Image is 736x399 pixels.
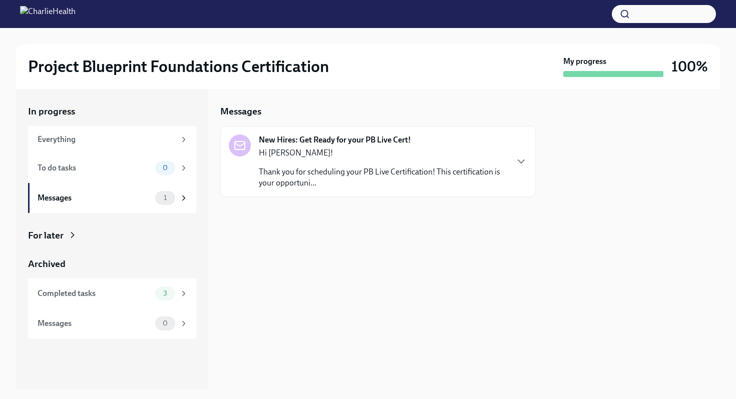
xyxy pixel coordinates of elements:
[20,6,76,22] img: CharlieHealth
[38,318,151,329] div: Messages
[38,288,151,299] div: Completed tasks
[220,105,261,118] h5: Messages
[157,164,174,171] span: 0
[28,56,329,76] h2: Project Blueprint Foundations Certification
[563,56,606,67] strong: My progress
[38,162,151,173] div: To do tasks
[28,257,196,270] a: Archived
[28,229,64,242] div: For later
[259,134,411,145] strong: New Hires: Get Ready for your PB Live Cert!
[157,319,174,327] span: 0
[28,183,196,213] a: Messages1
[28,278,196,308] a: Completed tasks3
[28,229,196,242] a: For later
[38,192,151,203] div: Messages
[28,153,196,183] a: To do tasks0
[28,105,196,118] a: In progress
[28,126,196,153] a: Everything
[259,166,507,188] p: Thank you for scheduling your PB Live Certification! This certification is your opportuni...
[259,147,507,158] p: Hi [PERSON_NAME]!
[38,134,175,145] div: Everything
[671,57,708,75] h3: 100%
[158,194,173,201] span: 1
[157,289,173,297] span: 3
[28,308,196,338] a: Messages0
